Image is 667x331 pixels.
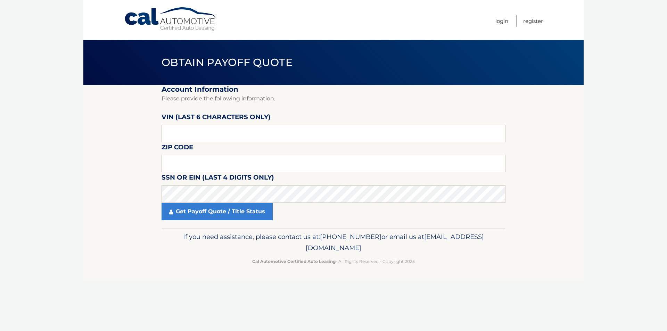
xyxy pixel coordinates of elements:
a: Login [495,15,508,27]
p: - All Rights Reserved - Copyright 2025 [166,258,501,265]
label: Zip Code [162,142,193,155]
a: Register [523,15,543,27]
p: Please provide the following information. [162,94,505,104]
span: Obtain Payoff Quote [162,56,293,69]
label: VIN (last 6 characters only) [162,112,271,125]
label: SSN or EIN (last 4 digits only) [162,172,274,185]
h2: Account Information [162,85,505,94]
span: [PHONE_NUMBER] [320,233,381,241]
p: If you need assistance, please contact us at: or email us at [166,231,501,254]
a: Get Payoff Quote / Title Status [162,203,273,220]
a: Cal Automotive [124,7,218,32]
strong: Cal Automotive Certified Auto Leasing [252,259,336,264]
